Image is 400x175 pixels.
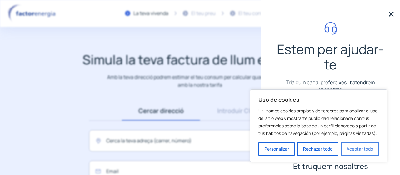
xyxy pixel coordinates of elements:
p: Amb la teva direcció podrem estimar el teu consum per calcular quant estalviaries amb la nostra t... [106,73,294,89]
p: Tria quin canal prefereixes i t'atendrem encantats. [277,79,384,93]
a: Introduir CUPS [200,101,278,121]
p: Et truquem nosaltres [277,163,384,170]
img: logo factor [6,4,59,23]
button: Personalizar [258,142,295,156]
a: Cercar direcció [122,101,200,121]
h1: Simula la teva factura de llum en 1 minut [82,52,318,67]
p: Uso de cookies [258,96,379,103]
p: Utilizamos cookies propias y de terceros para analizar el uso del sitio web y mostrarte publicida... [258,107,379,137]
div: El teu contracte [238,9,275,18]
button: Aceptar todo [341,142,379,156]
p: Estem per ajudar-te [277,42,384,72]
div: La teva vivenda [133,9,168,18]
div: Uso de cookies [250,89,387,162]
div: El teu preu [191,9,216,18]
img: call-headphone.svg [324,22,337,35]
button: Rechazar todo [297,142,338,156]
